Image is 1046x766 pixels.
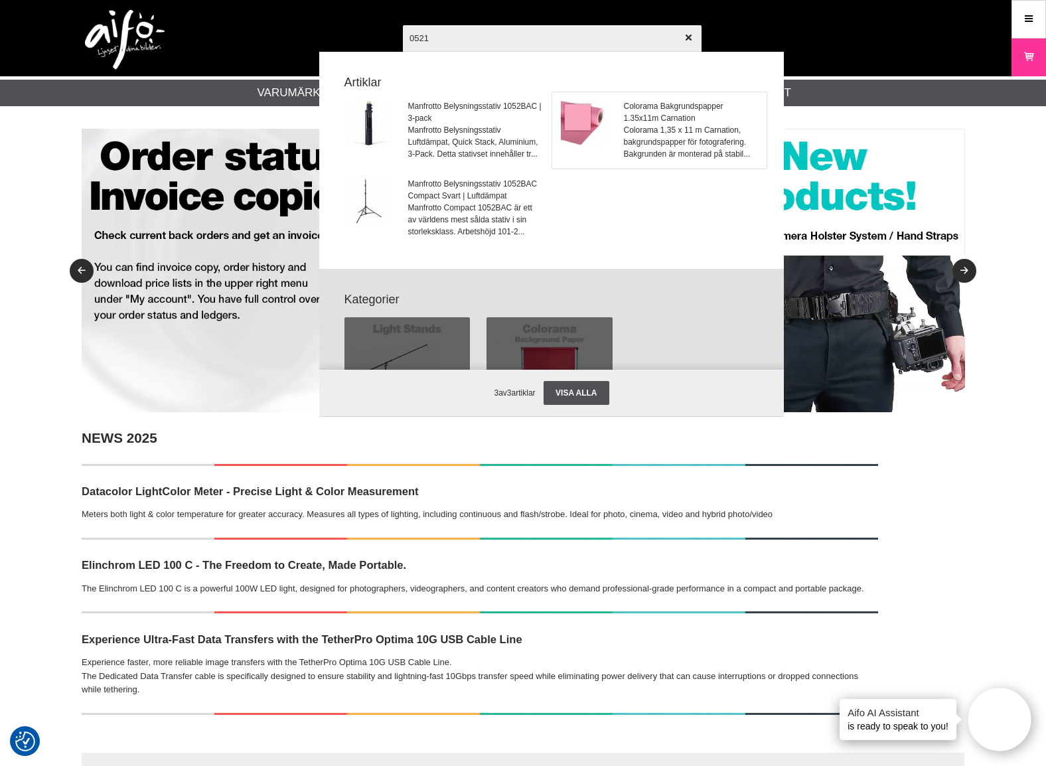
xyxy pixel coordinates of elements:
img: logo.png [85,10,165,70]
span: av [498,388,507,398]
a: Varumärken [258,84,336,102]
span: Manfrotto Belysningsstativ 1052BAC Compact Svart | Luftdämpat [408,178,543,202]
span: 1.35 x 11 m [528,369,570,381]
span: Colorama Bakgrundspapper 1.35x11m Carnation [624,100,759,124]
span: Manfrotto Belysningsstativ Luftdämpat, Quick Stack, Aluminium, 3-Pack. Detta stativset innehåller... [408,124,543,160]
span: 3 [494,388,498,398]
input: Sök produkter ... [403,15,702,61]
a: Manfrotto Belysningsstativ 1052BAC | 3-packManfrotto Belysningsstativ Luftdämpat, Quick Stack, Al... [336,92,551,169]
span: Belysningsstativ [378,369,435,381]
a: Visa alla [544,381,609,405]
span: Manfrotto Compact 1052BAC är ett av världens mest sålda stativ i sin storleksklass. Arbetshöjd 10... [408,202,543,238]
span: Colorama 1,35 x 11 m Carnation, bakgrundspapper för fotografering. Bakgrunden är monterad på stab... [624,124,759,160]
strong: Artiklar [336,74,767,92]
span: Manfrotto Belysningsstativ 1052BAC | 3-pack [408,100,543,124]
a: Colorama Bakgrundspapper 1.35x11m CarnationColorama 1,35 x 11 m Carnation, bakgrundspapper för fo... [552,92,767,169]
span: 3 [507,388,512,398]
img: ma1052bac3-001.jpg [345,100,392,147]
img: ma1052bac-001.jpg [345,178,392,224]
a: Manfrotto Belysningsstativ 1052BAC Compact Svart | LuftdämpatManfrotto Compact 1052BAC är ett av ... [336,170,551,246]
img: Revisit consent button [15,731,35,751]
img: co_021.jpg [561,100,607,147]
strong: Kategorier [336,291,767,309]
span: artiklar [512,388,536,398]
button: Samtyckesinställningar [15,729,35,753]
